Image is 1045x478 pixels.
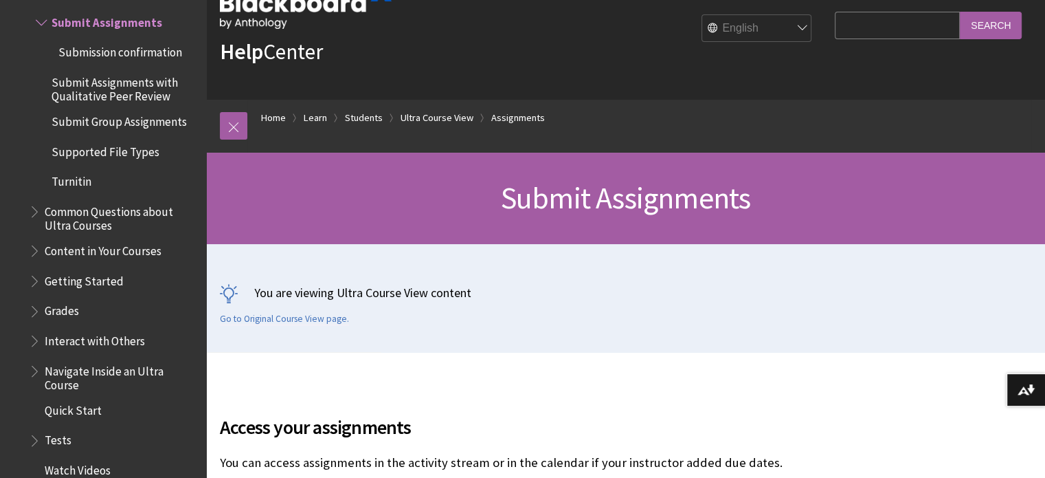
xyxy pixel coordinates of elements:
[45,200,196,232] span: Common Questions about Ultra Courses
[220,313,349,325] a: Go to Original Course View page.
[45,399,102,417] span: Quick Start
[960,12,1022,39] input: Search
[52,171,91,189] span: Turnitin
[45,459,111,477] span: Watch Videos
[702,15,812,43] select: Site Language Selector
[491,109,545,127] a: Assignments
[261,109,286,127] a: Home
[45,270,124,288] span: Getting Started
[345,109,383,127] a: Students
[220,284,1031,301] p: You are viewing Ultra Course View content
[58,41,182,59] span: Submission confirmation
[52,11,162,30] span: Submit Assignments
[52,110,187,129] span: Submit Group Assignments
[52,140,159,159] span: Supported File Types
[45,300,79,318] span: Grades
[45,239,161,258] span: Content in Your Courses
[45,329,145,348] span: Interact with Others
[45,429,71,448] span: Tests
[220,38,263,65] strong: Help
[304,109,327,127] a: Learn
[220,413,828,442] span: Access your assignments
[45,360,196,392] span: Navigate Inside an Ultra Course
[52,71,196,103] span: Submit Assignments with Qualitative Peer Review
[401,109,473,127] a: Ultra Course View
[220,38,323,65] a: HelpCenter
[220,454,828,472] p: You can access assignments in the activity stream or in the calendar if your instructor added due...
[501,179,751,217] span: Submit Assignments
